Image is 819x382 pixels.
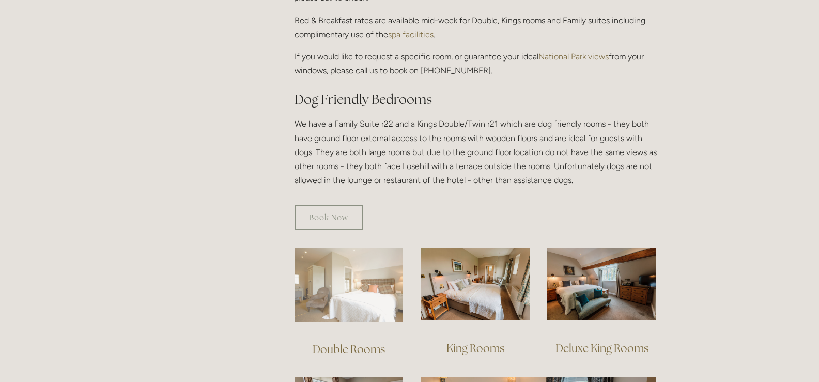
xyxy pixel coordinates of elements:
img: King Room view, Losehill Hotel [421,248,530,320]
a: Book Now [295,205,363,230]
img: Deluxe King Room view, Losehill Hotel [547,248,656,320]
p: If you would like to request a specific room, or guarantee your ideal from your windows, please c... [295,50,657,78]
a: spa facilities [388,29,434,39]
a: Deluxe King Rooms [555,341,648,355]
a: National Park views [538,52,609,62]
img: Double Room view, Losehill Hotel [295,248,404,322]
p: We have a Family Suite r22 and a Kings Double/Twin r21 which are dog friendly rooms - they both h... [295,117,657,187]
h2: Dog Friendly Bedrooms [295,90,657,109]
p: Bed & Breakfast rates are available mid-week for Double, Kings rooms and Family suites including ... [295,13,657,41]
a: King Rooms [446,341,504,355]
a: Double Rooms [313,342,385,356]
